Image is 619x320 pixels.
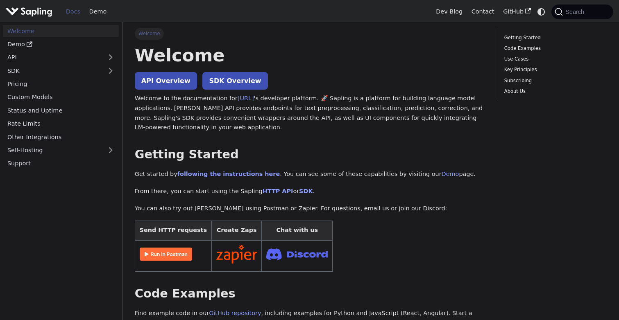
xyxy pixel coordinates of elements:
[504,45,604,52] a: Code Examples
[209,310,261,316] a: GitHub repository
[467,5,499,18] a: Contact
[504,55,604,63] a: Use Cases
[135,28,486,39] nav: Breadcrumbs
[3,158,119,169] a: Support
[135,204,486,214] p: You can also try out [PERSON_NAME] using Postman or Zapier. For questions, email us or join our D...
[3,52,102,63] a: API
[135,187,486,196] p: From there, you can start using the Sapling or .
[266,246,328,263] img: Join Discord
[102,65,119,77] button: Expand sidebar category 'SDK'
[3,118,119,130] a: Rate Limits
[135,28,164,39] span: Welcome
[3,91,119,103] a: Custom Models
[504,77,604,85] a: Subscribing
[140,248,192,261] img: Run in Postman
[3,78,119,90] a: Pricing
[238,95,254,101] a: [URL]
[135,147,486,162] h2: Getting Started
[135,169,486,179] p: Get started by . You can see some of these capabilities by visiting our page.
[135,221,211,240] th: Send HTTP requests
[135,44,486,66] h1: Welcome
[504,66,604,74] a: Key Principles
[299,188,313,194] a: SDK
[3,131,119,143] a: Other Integrations
[177,171,280,177] a: following the instructions here
[202,72,268,90] a: SDK Overview
[85,5,111,18] a: Demo
[3,144,119,156] a: Self-Hosting
[551,5,613,19] button: Search (Command+K)
[431,5,467,18] a: Dev Blog
[263,188,293,194] a: HTTP API
[3,25,119,37] a: Welcome
[6,6,55,18] a: Sapling.aiSapling.ai
[563,9,589,15] span: Search
[499,5,535,18] a: GitHub
[3,38,119,50] a: Demo
[216,245,257,264] img: Connect in Zapier
[211,221,262,240] th: Create Zaps
[535,6,547,18] button: Switch between dark and light mode (currently system mode)
[6,6,52,18] img: Sapling.ai
[262,221,333,240] th: Chat with us
[3,104,119,116] a: Status and Uptime
[102,52,119,63] button: Expand sidebar category 'API'
[504,34,604,42] a: Getting Started
[61,5,85,18] a: Docs
[135,286,486,301] h2: Code Examples
[135,72,197,90] a: API Overview
[135,94,486,133] p: Welcome to the documentation for 's developer platform. 🚀 Sapling is a platform for building lang...
[442,171,459,177] a: Demo
[504,88,604,95] a: About Us
[3,65,102,77] a: SDK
